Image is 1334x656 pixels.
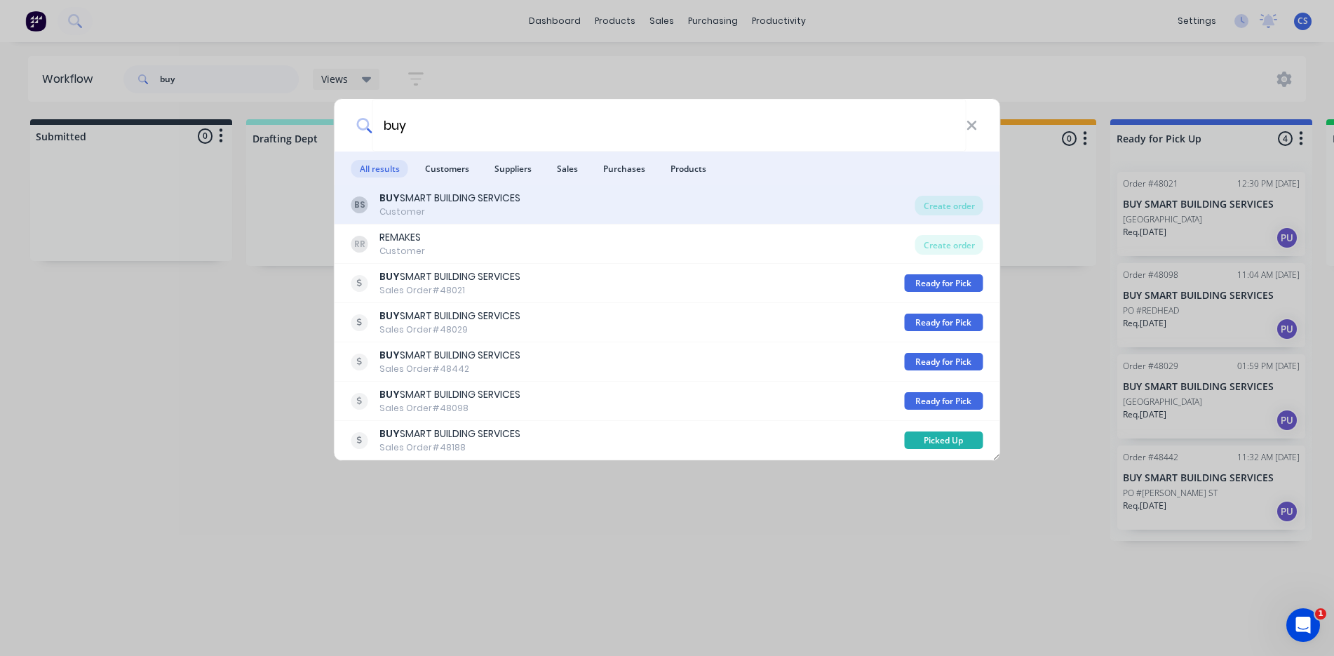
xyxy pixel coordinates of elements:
span: All results [351,160,408,178]
div: Picked Up [904,431,983,449]
div: Ready for Pick Up [904,392,983,410]
div: Create order [915,235,983,255]
div: Sales Order #48442 [379,363,520,375]
b: BUY [379,309,400,323]
div: REMAKES [379,230,425,245]
div: SMART BUILDING SERVICES [379,387,520,402]
div: Create order [915,196,983,215]
b: BUY [379,427,400,441]
span: Sales [548,160,586,178]
b: BUY [379,387,400,401]
b: BUY [379,269,400,283]
div: BS [351,196,368,213]
div: Sales Order #48029 [379,323,520,336]
div: Sales Order #48188 [379,441,520,454]
span: Customers [417,160,478,178]
div: Customer [379,245,425,257]
b: BUY [379,348,400,362]
div: Ready for Pick Up [904,353,983,370]
span: Suppliers [486,160,540,178]
span: Purchases [595,160,654,178]
input: Start typing a customer or supplier name to create a new order... [372,99,966,152]
div: Sales Order #48098 [379,402,520,415]
div: Ready for Pick Up [904,314,983,331]
b: BUY [379,191,400,205]
div: SMART BUILDING SERVICES [379,309,520,323]
iframe: Intercom live chat [1286,608,1320,642]
div: SMART BUILDING SERVICES [379,427,520,441]
div: Customer [379,206,520,218]
div: Sales Order #48021 [379,284,520,297]
div: SMART BUILDING SERVICES [379,269,520,284]
div: Ready for Pick Up [904,274,983,292]
div: RR [351,236,368,253]
div: SMART BUILDING SERVICES [379,348,520,363]
span: 1 [1315,608,1326,620]
span: Products [662,160,715,178]
div: SMART BUILDING SERVICES [379,191,520,206]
